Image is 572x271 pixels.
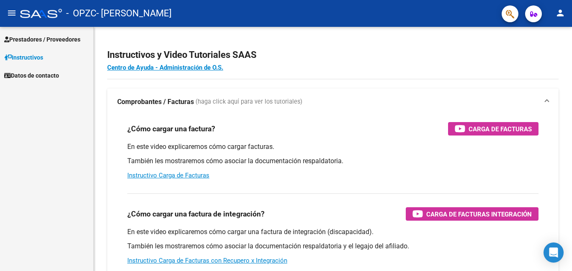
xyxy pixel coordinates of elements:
a: Instructivo Carga de Facturas con Recupero x Integración [127,257,287,264]
h2: Instructivos y Video Tutoriales SAAS [107,47,559,63]
p: También les mostraremos cómo asociar la documentación respaldatoria y el legajo del afiliado. [127,242,539,251]
strong: Comprobantes / Facturas [117,97,194,107]
a: Instructivo Carga de Facturas [127,172,209,179]
mat-expansion-panel-header: Comprobantes / Facturas (haga click aquí para ver los tutoriales) [107,89,559,115]
span: - OPZC [66,4,96,23]
span: Instructivos [4,53,43,62]
button: Carga de Facturas Integración [406,207,539,221]
mat-icon: menu [7,8,17,18]
button: Carga de Facturas [448,122,539,135]
div: Open Intercom Messenger [544,242,564,263]
span: Prestadores / Proveedores [4,35,80,44]
p: En este video explicaremos cómo cargar facturas. [127,142,539,151]
a: Centro de Ayuda - Administración de O.S. [107,64,223,71]
mat-icon: person [555,8,565,18]
span: (haga click aquí para ver los tutoriales) [196,97,302,107]
span: Carga de Facturas [469,124,532,134]
p: En este video explicaremos cómo cargar una factura de integración (discapacidad). [127,227,539,237]
span: Datos de contacto [4,71,59,80]
span: - [PERSON_NAME] [96,4,172,23]
p: También les mostraremos cómo asociar la documentación respaldatoria. [127,156,539,166]
span: Carga de Facturas Integración [426,209,532,219]
h3: ¿Cómo cargar una factura? [127,123,215,135]
h3: ¿Cómo cargar una factura de integración? [127,208,265,220]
